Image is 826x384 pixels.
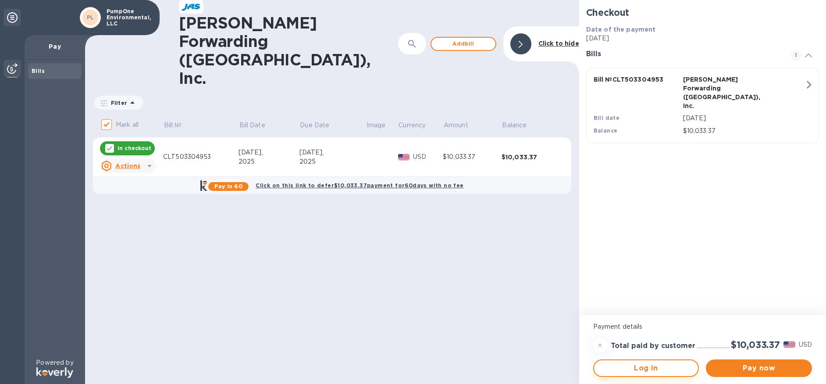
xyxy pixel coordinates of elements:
[586,34,819,43] p: [DATE]
[116,120,139,129] p: Mark all
[32,42,78,51] p: Pay
[502,153,560,161] div: $10,033.37
[239,148,299,157] div: [DATE],
[36,367,73,378] img: Logo
[586,50,780,58] h3: Bills
[799,340,812,349] p: USD
[32,68,45,74] b: Bills
[502,121,538,130] span: Balance
[683,126,805,136] p: $10,033.37
[586,26,656,33] b: Date of the payment
[300,121,341,130] span: Due Date
[256,182,463,189] b: Click on this link to defer $10,033.37 payment for 60 days with no fee
[164,121,193,130] span: Bill №
[594,75,680,84] p: Bill № CLT503304953
[706,359,812,377] button: Pay now
[367,121,386,130] p: Image
[538,40,579,47] b: Click to hide
[107,8,150,27] p: PumpOne Environmental, LLC
[239,121,277,130] span: Bill Date
[601,363,691,373] span: Log in
[398,154,410,160] img: USD
[299,157,366,166] div: 2025
[683,114,805,123] p: [DATE]
[594,115,620,121] b: Bill date
[87,14,94,21] b: PL
[300,121,329,130] p: Due Date
[239,157,299,166] div: 2025
[594,127,618,134] b: Balance
[593,322,812,331] p: Payment details
[443,152,502,161] div: $10,033.37
[36,358,73,367] p: Powered by
[444,121,480,130] span: Amount
[438,39,488,49] span: Add bill
[299,148,366,157] div: [DATE],
[593,359,699,377] button: Log in
[791,50,801,61] span: 1
[783,341,795,348] img: USD
[164,121,182,130] p: Bill №
[586,7,819,18] h2: Checkout
[431,37,496,51] button: Addbill
[179,14,398,87] h1: [PERSON_NAME] Forwarding ([GEOGRAPHIC_DATA]), Inc.
[399,121,426,130] p: Currency
[117,144,151,152] p: In checkout
[214,183,243,190] b: Pay in 60
[239,121,265,130] p: Bill Date
[115,162,140,169] u: Actions
[502,121,527,130] p: Balance
[444,121,468,130] p: Amount
[413,152,443,161] p: USD
[586,68,819,143] button: Bill №CLT503304953[PERSON_NAME] Forwarding ([GEOGRAPHIC_DATA]), Inc.Bill date[DATE]Balance$10,033.37
[163,152,239,161] div: CLT503304953
[593,338,607,352] div: =
[731,339,780,350] h2: $10,033.37
[683,75,769,110] p: [PERSON_NAME] Forwarding ([GEOGRAPHIC_DATA]), Inc.
[713,363,805,373] span: Pay now
[611,342,695,350] h3: Total paid by customer
[107,99,127,107] p: Filter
